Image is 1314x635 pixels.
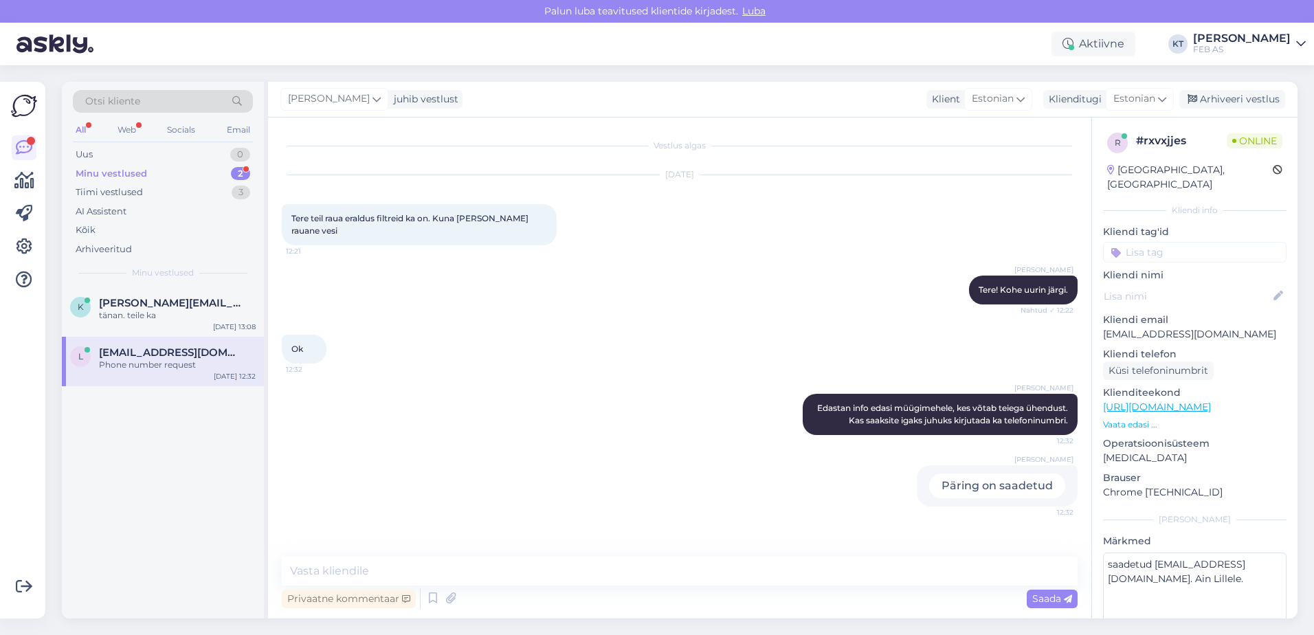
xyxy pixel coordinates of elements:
input: Lisa nimi [1104,289,1271,304]
div: Arhiveeri vestlus [1179,90,1285,109]
div: Kliendi info [1103,204,1287,216]
span: 12:21 [286,246,337,256]
div: # rxvxjjes [1136,133,1227,149]
span: Online [1227,133,1282,148]
div: Socials [164,121,198,139]
span: Estonian [1113,91,1155,107]
span: Nähtud ✓ 12:22 [1021,305,1073,315]
span: r [1115,137,1121,148]
div: FEB AS [1193,44,1291,55]
div: 2 [231,167,250,181]
span: 12:32 [1022,436,1073,446]
div: Arhiveeritud [76,243,132,256]
span: [PERSON_NAME] [1014,454,1073,465]
span: Estonian [972,91,1014,107]
div: Küsi telefoninumbrit [1103,361,1214,380]
p: Kliendi tag'id [1103,225,1287,239]
div: tänan. teile ka [99,309,256,322]
div: KT [1168,34,1188,54]
img: Askly Logo [11,93,37,119]
span: karl.masing@hotmail.com [99,297,242,309]
p: Kliendi email [1103,313,1287,327]
div: [DATE] 12:32 [214,371,256,381]
div: Kõik [76,223,96,237]
a: [PERSON_NAME]FEB AS [1193,33,1306,55]
span: Minu vestlused [132,267,194,279]
div: [DATE] [282,168,1078,181]
div: [GEOGRAPHIC_DATA], [GEOGRAPHIC_DATA] [1107,163,1273,192]
span: Edastan info edasi müügimehele, kes võtab teiega ühendust. Kas saaksite igaks juhuks kirjutada ka... [817,403,1070,425]
span: 12:32 [1022,507,1073,517]
p: Chrome [TECHNICAL_ID] [1103,485,1287,500]
div: 0 [230,148,250,161]
a: [URL][DOMAIN_NAME] [1103,401,1211,413]
span: k [78,302,84,312]
div: Web [115,121,139,139]
div: Klient [926,92,960,107]
p: Brauser [1103,471,1287,485]
div: Email [224,121,253,139]
div: [DATE] 13:08 [213,322,256,332]
p: Vaata edasi ... [1103,419,1287,431]
div: All [73,121,89,139]
div: Klienditugi [1043,92,1102,107]
div: Privaatne kommentaar [282,590,416,608]
span: Ok [291,344,303,354]
span: L [78,351,83,361]
div: Päring on saadetud [929,474,1065,498]
p: Klienditeekond [1103,386,1287,400]
p: Märkmed [1103,534,1287,548]
p: Operatsioonisüsteem [1103,436,1287,451]
div: Vestlus algas [282,140,1078,152]
span: Lallkristel96@gmail.com [99,346,242,359]
input: Lisa tag [1103,242,1287,263]
div: Uus [76,148,93,161]
span: Tere! Kohe uurin järgi. [979,285,1068,295]
p: Kliendi telefon [1103,347,1287,361]
span: [PERSON_NAME] [1014,265,1073,275]
span: Luba [738,5,770,17]
div: Minu vestlused [76,167,147,181]
p: Kliendi nimi [1103,268,1287,282]
span: [PERSON_NAME] [288,91,370,107]
div: Phone number request [99,359,256,371]
div: Aktiivne [1051,32,1135,56]
span: Saada [1032,592,1072,605]
div: 3 [232,186,250,199]
span: [PERSON_NAME] [1014,383,1073,393]
div: [PERSON_NAME] [1103,513,1287,526]
span: 12:32 [286,364,337,375]
div: [PERSON_NAME] [1193,33,1291,44]
span: Otsi kliente [85,94,140,109]
span: Tere teil raua eraldus filtreid ka on. Kuna [PERSON_NAME] rauane vesi [291,213,531,236]
p: [MEDICAL_DATA] [1103,451,1287,465]
div: juhib vestlust [388,92,458,107]
p: [EMAIL_ADDRESS][DOMAIN_NAME] [1103,327,1287,342]
div: Tiimi vestlused [76,186,143,199]
div: AI Assistent [76,205,126,219]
